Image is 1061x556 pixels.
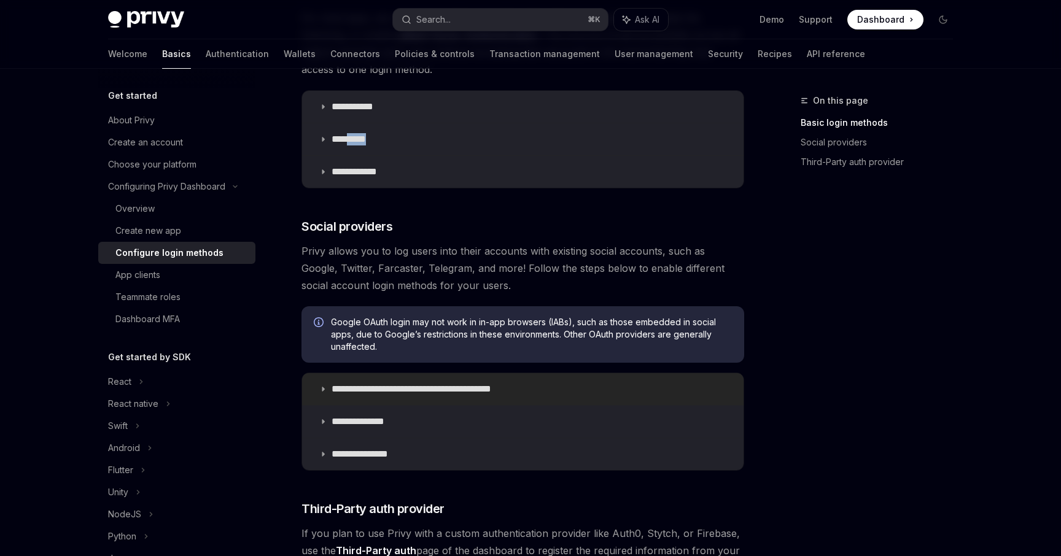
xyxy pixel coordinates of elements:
[108,113,155,128] div: About Privy
[108,441,140,455] div: Android
[98,242,255,264] a: Configure login methods
[108,374,131,389] div: React
[98,220,255,242] a: Create new app
[98,109,255,131] a: About Privy
[615,39,693,69] a: User management
[108,39,147,69] a: Welcome
[416,12,451,27] div: Search...
[108,529,136,544] div: Python
[162,39,191,69] a: Basics
[98,153,255,176] a: Choose your platform
[108,507,141,522] div: NodeJS
[857,14,904,26] span: Dashboard
[301,500,445,517] span: Third-Party auth provider
[614,9,668,31] button: Ask AI
[801,133,963,152] a: Social providers
[108,396,158,411] div: React native
[393,9,608,31] button: Search...⌘K
[115,223,181,238] div: Create new app
[635,14,659,26] span: Ask AI
[301,242,744,294] span: Privy allows you to log users into their accounts with existing social accounts, such as Google, ...
[708,39,743,69] a: Security
[801,113,963,133] a: Basic login methods
[108,88,157,103] h5: Get started
[758,39,792,69] a: Recipes
[98,198,255,220] a: Overview
[115,245,223,260] div: Configure login methods
[108,11,184,28] img: dark logo
[933,10,953,29] button: Toggle dark mode
[108,135,183,150] div: Create an account
[115,290,181,304] div: Teammate roles
[108,179,225,194] div: Configuring Privy Dashboard
[108,419,128,433] div: Swift
[98,286,255,308] a: Teammate roles
[115,201,155,216] div: Overview
[115,268,160,282] div: App clients
[108,485,128,500] div: Unity
[98,264,255,286] a: App clients
[807,39,865,69] a: API reference
[588,15,600,25] span: ⌘ K
[314,317,326,330] svg: Info
[801,152,963,172] a: Third-Party auth provider
[331,316,732,353] span: Google OAuth login may not work in in-app browsers (IABs), such as those embedded in social apps,...
[395,39,475,69] a: Policies & controls
[206,39,269,69] a: Authentication
[760,14,784,26] a: Demo
[108,463,133,477] div: Flutter
[108,350,191,365] h5: Get started by SDK
[301,218,392,235] span: Social providers
[284,39,316,69] a: Wallets
[330,39,380,69] a: Connectors
[98,308,255,330] a: Dashboard MFA
[813,93,868,108] span: On this page
[489,39,600,69] a: Transaction management
[115,312,180,326] div: Dashboard MFA
[799,14,833,26] a: Support
[108,157,196,172] div: Choose your platform
[847,10,923,29] a: Dashboard
[98,131,255,153] a: Create an account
